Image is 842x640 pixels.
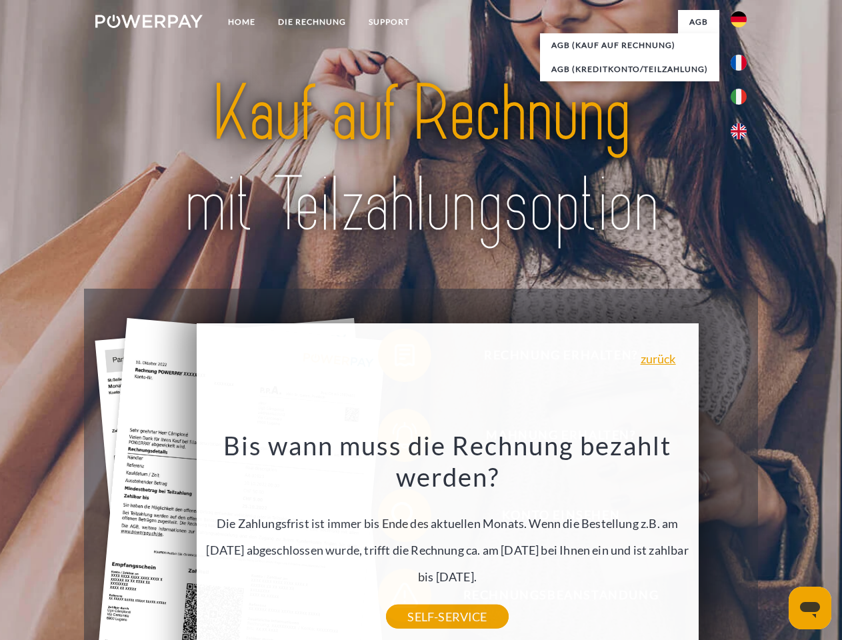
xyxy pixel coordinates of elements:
[731,55,747,71] img: fr
[204,429,691,617] div: Die Zahlungsfrist ist immer bis Ende des aktuellen Monats. Wenn die Bestellung z.B. am [DATE] abg...
[95,15,203,28] img: logo-powerpay-white.svg
[540,33,719,57] a: AGB (Kauf auf Rechnung)
[641,353,676,365] a: zurück
[127,64,715,255] img: title-powerpay_de.svg
[731,11,747,27] img: de
[540,57,719,81] a: AGB (Kreditkonto/Teilzahlung)
[267,10,357,34] a: DIE RECHNUNG
[731,89,747,105] img: it
[386,605,508,629] a: SELF-SERVICE
[789,587,831,629] iframe: Schaltfläche zum Öffnen des Messaging-Fensters
[731,123,747,139] img: en
[357,10,421,34] a: SUPPORT
[678,10,719,34] a: agb
[204,429,691,493] h3: Bis wann muss die Rechnung bezahlt werden?
[217,10,267,34] a: Home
